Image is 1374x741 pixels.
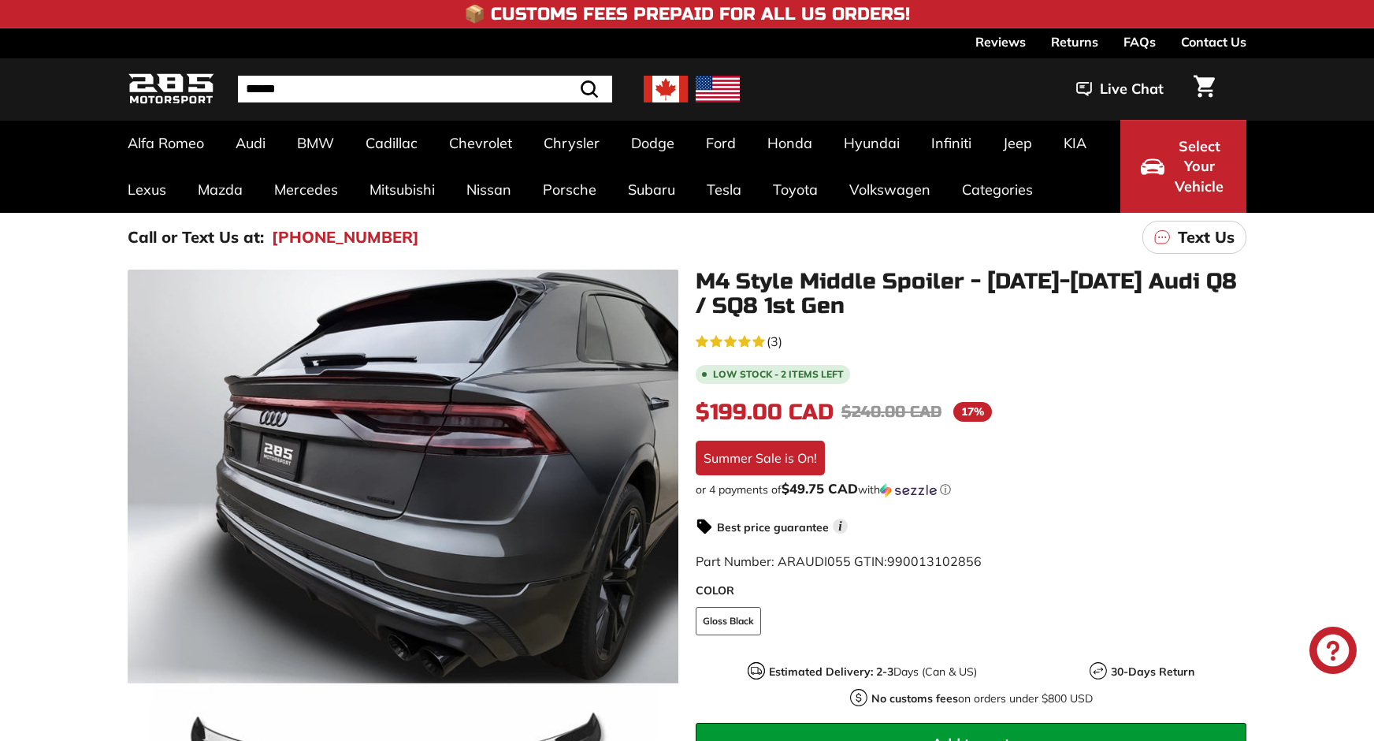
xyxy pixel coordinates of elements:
[696,270,1246,318] h1: M4 Style Middle Spoiler - [DATE]-[DATE] Audi Q8 / SQ8 1st Gen
[128,71,214,108] img: Logo_285_Motorsport_areodynamics_components
[238,76,612,102] input: Search
[464,5,910,24] h4: 📦 Customs Fees Prepaid for All US Orders!
[833,519,848,534] span: i
[272,225,419,249] a: [PHONE_NUMBER]
[1120,120,1246,213] button: Select Your Vehicle
[112,166,182,213] a: Lexus
[1051,28,1098,55] a: Returns
[757,166,834,213] a: Toyota
[690,120,752,166] a: Ford
[1305,627,1361,678] inbox-online-store-chat: Shopify online store chat
[915,120,987,166] a: Infiniti
[1048,120,1102,166] a: KIA
[871,691,1093,707] p: on orders under $800 USD
[880,483,937,497] img: Sezzle
[1181,28,1246,55] a: Contact Us
[1178,225,1235,249] p: Text Us
[1123,28,1156,55] a: FAQs
[612,166,691,213] a: Subaru
[841,402,941,422] span: $240.00 CAD
[696,553,982,569] span: Part Number: ARAUDI055 GTIN:
[953,402,992,422] span: 17%
[1184,62,1224,116] a: Cart
[451,166,527,213] a: Nissan
[828,120,915,166] a: Hyundai
[258,166,354,213] a: Mercedes
[834,166,946,213] a: Volkswagen
[717,520,829,534] strong: Best price guarantee
[696,583,1246,599] label: COLOR
[182,166,258,213] a: Mazda
[1111,665,1194,679] strong: 30-Days Return
[767,332,782,351] span: (3)
[220,120,281,166] a: Audi
[782,480,858,497] span: $49.75 CAD
[128,225,264,249] p: Call or Text Us at:
[752,120,828,166] a: Honda
[433,120,528,166] a: Chevrolet
[696,441,825,475] div: Summer Sale is On!
[871,691,958,706] strong: No customs fees
[350,120,433,166] a: Cadillac
[696,330,1246,351] a: 5.0 rating (3 votes)
[354,166,451,213] a: Mitsubishi
[769,664,977,680] p: Days (Can & US)
[696,399,834,426] span: $199.00 CAD
[946,166,1049,213] a: Categories
[691,166,757,213] a: Tesla
[769,665,893,679] strong: Estimated Delivery: 2-3
[887,553,982,569] span: 990013102856
[615,120,690,166] a: Dodge
[696,482,1246,497] div: or 4 payments of$49.75 CADwithSezzle Click to learn more about Sezzle
[1172,136,1226,197] span: Select Your Vehicle
[1142,221,1246,254] a: Text Us
[112,120,220,166] a: Alfa Romeo
[1100,79,1164,99] span: Live Chat
[713,370,844,379] span: Low stock - 2 items left
[1056,69,1184,109] button: Live Chat
[528,120,615,166] a: Chrysler
[527,166,612,213] a: Porsche
[975,28,1026,55] a: Reviews
[696,482,1246,497] div: or 4 payments of with
[987,120,1048,166] a: Jeep
[281,120,350,166] a: BMW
